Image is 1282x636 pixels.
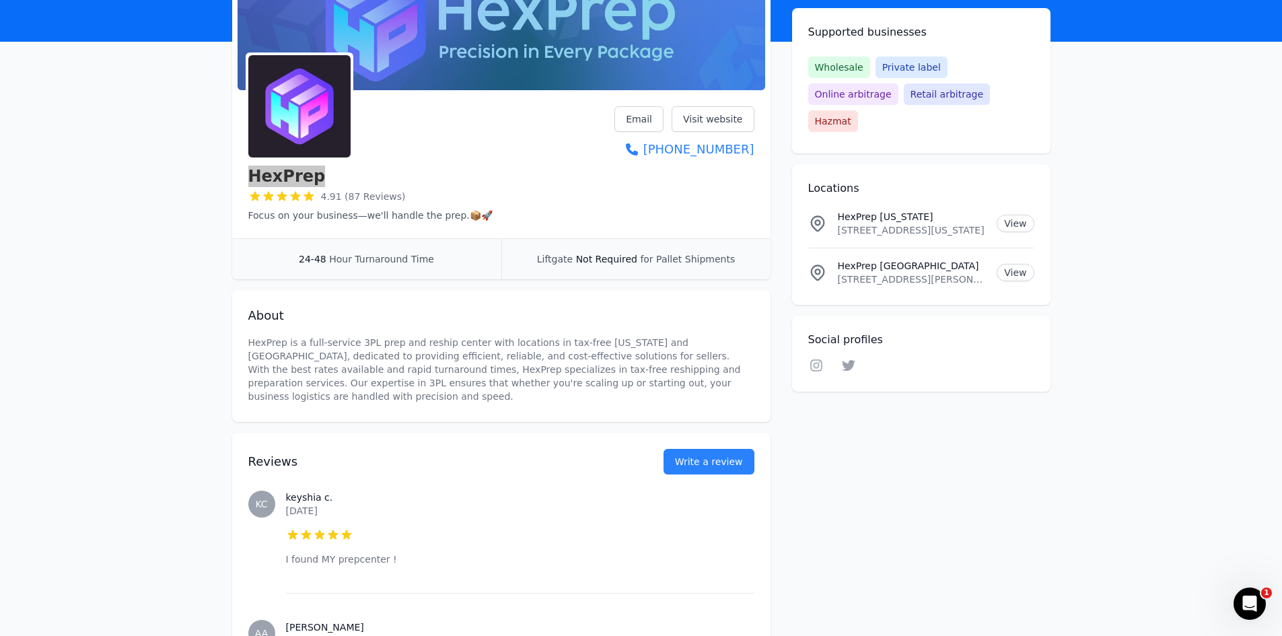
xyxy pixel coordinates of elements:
a: Email [614,106,664,132]
a: [PHONE_NUMBER] [614,140,754,159]
p: HexPrep [US_STATE] [838,210,987,223]
a: Visit website [672,106,754,132]
h2: Reviews [248,452,620,471]
span: 4.91 (87 Reviews) [321,190,406,203]
iframe: Intercom live chat [1234,588,1266,620]
a: Write a review [664,449,754,474]
h3: keyshia c. [286,491,754,504]
h2: Supported businesses [808,24,1034,40]
h2: About [248,306,754,325]
a: View [997,215,1034,232]
p: HexPrep is a full-service 3PL prep and reship center with locations in tax-free [US_STATE] and [G... [248,336,754,403]
h2: Social profiles [808,332,1034,348]
span: 24-48 [299,254,326,264]
a: View [997,264,1034,281]
h2: Locations [808,180,1034,197]
span: Wholesale [808,57,870,78]
span: for Pallet Shipments [640,254,735,264]
img: HexPrep [248,55,351,157]
span: 1 [1261,588,1272,598]
p: [STREET_ADDRESS][PERSON_NAME][US_STATE] [838,273,987,286]
span: Liftgate [537,254,573,264]
p: Focus on your business—we'll handle the prep.📦🚀 [248,209,493,222]
span: Private label [876,57,948,78]
time: [DATE] [286,505,318,516]
span: KC [255,499,267,509]
p: I found MY prepcenter ! [286,553,754,566]
span: Hour Turnaround Time [329,254,434,264]
p: [STREET_ADDRESS][US_STATE] [838,223,987,237]
span: Not Required [576,254,637,264]
span: Hazmat [808,110,858,132]
span: Online arbitrage [808,83,898,105]
h1: HexPrep [248,166,326,187]
h3: [PERSON_NAME] [286,621,754,634]
p: HexPrep [GEOGRAPHIC_DATA] [838,259,987,273]
span: Retail arbitrage [904,83,990,105]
